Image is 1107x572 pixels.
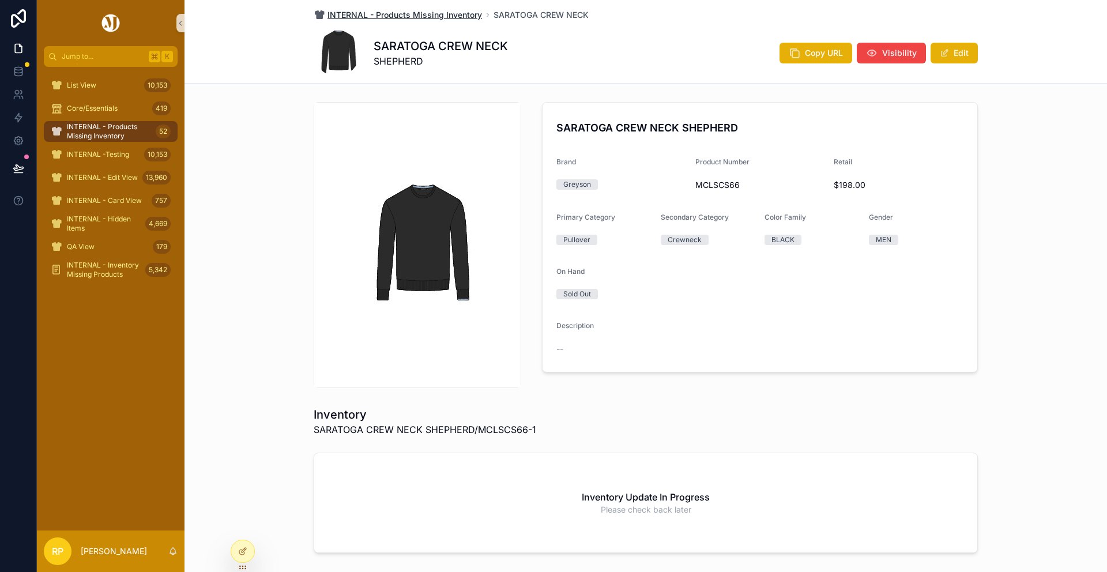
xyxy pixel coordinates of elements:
[67,242,95,251] span: QA View
[834,157,852,166] span: Retail
[695,157,750,166] span: Product Number
[145,263,171,277] div: 5,342
[931,43,978,63] button: Edit
[37,67,184,295] div: scrollable content
[582,490,710,504] h2: Inventory Update In Progress
[374,38,508,54] h1: SARATOGA CREW NECK
[144,148,171,161] div: 10,153
[563,179,591,190] div: Greyson
[67,196,142,205] span: INTERNAL - Card View
[556,321,594,330] span: Description
[374,54,508,68] span: SHEPHERD
[44,46,178,67] button: Jump to...K
[356,180,479,311] img: shepherd.jpeg
[44,236,178,257] a: QA View179
[156,125,171,138] div: 52
[44,190,178,211] a: INTERNAL - Card View757
[152,101,171,115] div: 419
[44,167,178,188] a: INTERNAL - Edit View13,960
[563,289,591,299] div: Sold Out
[67,150,129,159] span: INTERNAL -Testing
[144,78,171,92] div: 10,153
[145,217,171,231] div: 4,669
[44,144,178,165] a: INTERNAL -Testing10,153
[869,213,893,221] span: Gender
[44,259,178,280] a: INTERNAL - Inventory Missing Products5,342
[67,122,151,141] span: INTERNAL - Products Missing Inventory
[67,215,141,233] span: INTERNAL - Hidden Items
[153,240,171,254] div: 179
[314,423,536,436] span: SARATOGA CREW NECK SHEPHERD/MCLSCS66-1
[661,213,729,221] span: Secondary Category
[668,235,702,245] div: Crewneck
[876,235,891,245] div: MEN
[81,545,147,557] p: [PERSON_NAME]
[100,14,122,32] img: App logo
[771,235,795,245] div: BLACK
[857,43,926,63] button: Visibility
[556,213,615,221] span: Primary Category
[494,9,589,21] a: SARATOGA CREW NECK
[780,43,852,63] button: Copy URL
[314,407,536,423] h1: Inventory
[695,179,825,191] span: MCLSCS66
[556,157,576,166] span: Brand
[601,504,691,515] span: Please check back later
[44,213,178,234] a: INTERNAL - Hidden Items4,669
[556,120,963,136] h4: SARATOGA CREW NECK SHEPHERD
[67,261,141,279] span: INTERNAL - Inventory Missing Products
[44,98,178,119] a: Core/Essentials419
[67,104,118,113] span: Core/Essentials
[805,47,843,59] span: Copy URL
[556,343,563,355] span: --
[152,194,171,208] div: 757
[163,52,172,61] span: K
[142,171,171,185] div: 13,960
[882,47,917,59] span: Visibility
[765,213,806,221] span: Color Family
[44,121,178,142] a: INTERNAL - Products Missing Inventory52
[62,52,144,61] span: Jump to...
[556,267,585,276] span: On Hand
[67,173,138,182] span: INTERNAL - Edit View
[834,179,963,191] span: $198.00
[44,75,178,96] a: List View10,153
[67,81,96,90] span: List View
[314,9,482,21] a: INTERNAL - Products Missing Inventory
[563,235,590,245] div: Pullover
[327,9,482,21] span: INTERNAL - Products Missing Inventory
[52,544,63,558] span: RP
